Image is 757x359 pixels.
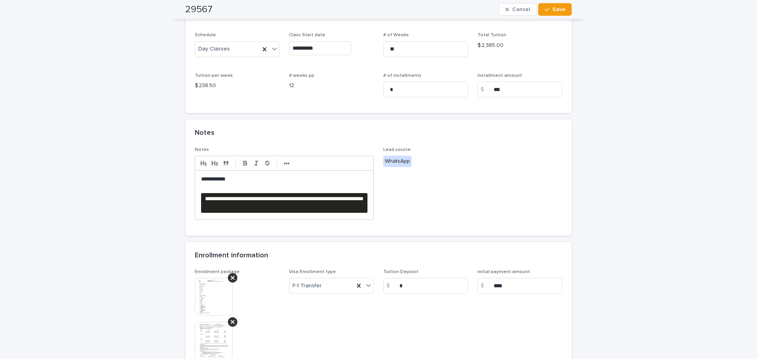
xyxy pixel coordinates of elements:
span: # of installments [383,73,421,78]
span: Tuition Deposit [383,270,418,274]
span: Enrollment package [195,270,240,274]
span: # weeks pp [289,73,314,78]
p: $ 2,385.00 [477,41,562,50]
span: Save [552,7,565,12]
span: # of Weeks [383,33,409,37]
h2: Notes [195,129,214,138]
p: 12 [289,82,374,90]
span: Visa Enrollment type [289,270,336,274]
h2: Enrollment information [195,251,268,260]
span: Lead source [383,147,411,152]
h2: 29567 [185,4,213,15]
span: Total Tuition [477,33,506,37]
div: $ [383,278,399,294]
span: F-1 Transfer [293,282,322,290]
button: Save [538,3,572,16]
span: Notes [195,147,209,152]
button: Cancel [499,3,537,16]
div: WhatsApp [383,156,412,167]
span: initial payment amount [477,270,530,274]
span: Installment amount [477,73,522,78]
span: Cancel [512,7,530,12]
div: $ [477,278,493,294]
div: $ [477,82,493,97]
strong: ••• [284,160,290,167]
span: Tuition per week [195,73,233,78]
p: $ 238.50 [195,82,280,90]
span: Day Classes [198,45,230,53]
span: Class Start date [289,33,325,37]
span: Schedule [195,33,216,37]
button: ••• [281,158,292,168]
